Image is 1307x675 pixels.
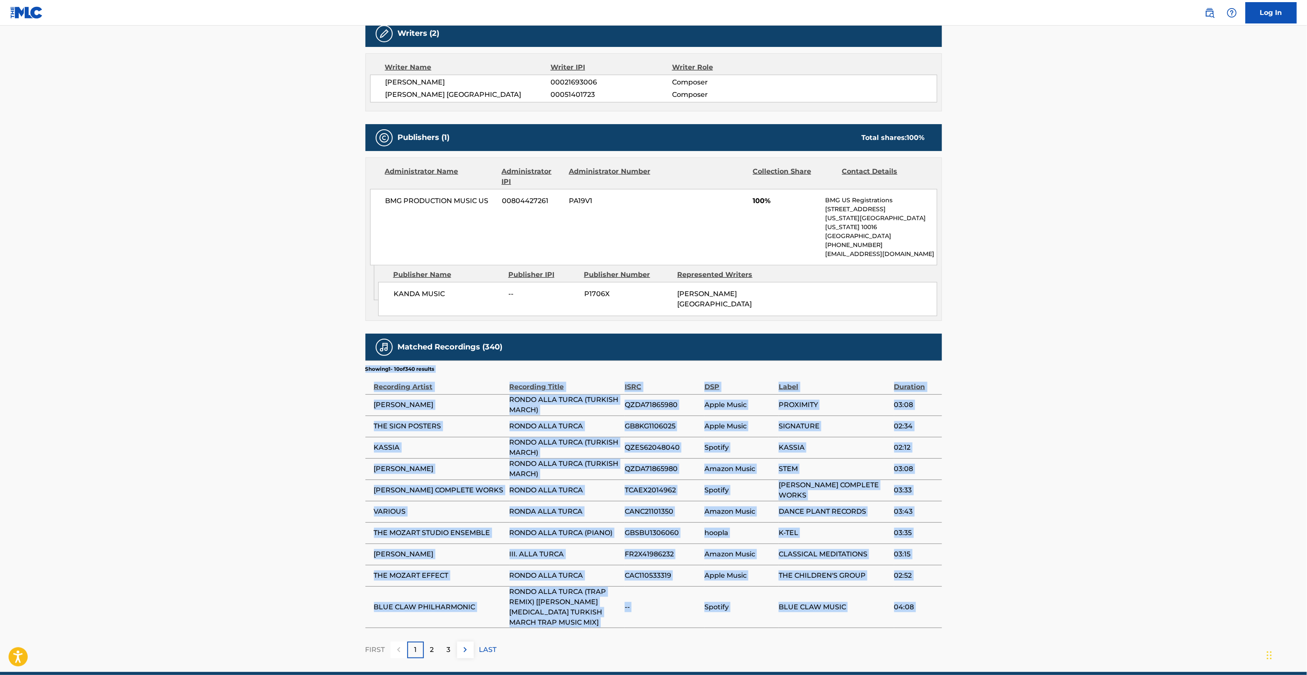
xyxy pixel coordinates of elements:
[479,645,497,655] p: LAST
[825,250,936,259] p: [EMAIL_ADDRESS][DOMAIN_NAME]
[385,196,496,206] span: BMG PRODUCTION MUSIC US
[1264,634,1307,675] iframe: Chat Widget
[825,232,936,241] p: [GEOGRAPHIC_DATA]
[894,506,938,517] span: 03:43
[1201,4,1218,21] a: Public Search
[510,437,620,458] span: RONDO ALLA TURCA (TURKISH MARCH)
[894,421,938,431] span: 02:34
[625,506,700,517] span: CANC21101350
[374,400,505,410] span: [PERSON_NAME]
[379,29,389,39] img: Writers
[374,485,505,495] span: [PERSON_NAME] COMPLETE WORKS
[894,373,938,392] div: Duration
[385,90,551,100] span: [PERSON_NAME] [GEOGRAPHIC_DATA]
[894,442,938,453] span: 02:12
[365,365,435,373] p: Showing 1 - 10 of 340 results
[779,373,890,392] div: Label
[704,528,774,538] span: hoopla
[779,528,890,538] span: K-TEL
[374,421,505,431] span: THE SIGN POSTERS
[510,506,620,517] span: RONDA ALLA TURCA
[625,421,700,431] span: GB8KG1106025
[779,442,890,453] span: KASSIA
[502,166,562,187] div: Administrator IPI
[1205,8,1215,18] img: search
[508,270,578,280] div: Publisher IPI
[779,400,890,410] span: PROXIMITY
[678,270,765,280] div: Represented Writers
[414,645,417,655] p: 1
[894,602,938,612] span: 04:08
[779,464,890,474] span: STEM
[430,645,434,655] p: 2
[584,270,671,280] div: Publisher Number
[779,570,890,581] span: THE CHILDREN'S GROUP
[393,270,502,280] div: Publisher Name
[569,196,652,206] span: PA19V1
[704,485,774,495] span: Spotify
[704,400,774,410] span: Apple Music
[625,373,700,392] div: ISRC
[894,464,938,474] span: 03:08
[510,395,620,415] span: RONDO ALLA TURCA (TURKISH MARCH)
[1246,2,1297,23] a: Log In
[779,480,890,500] span: [PERSON_NAME] COMPLETE WORKS
[825,241,936,250] p: [PHONE_NUMBER]
[374,442,505,453] span: KASSIA
[10,6,43,19] img: MLC Logo
[510,549,620,559] span: III. ALLA TURCA
[625,442,700,453] span: QZES62048040
[779,421,890,431] span: SIGNATURE
[704,464,774,474] span: Amazon Music
[779,549,890,559] span: CLASSICAL MEDITATIONS
[625,549,700,559] span: FR2X41986232
[398,342,503,352] h5: Matched Recordings (340)
[753,166,835,187] div: Collection Share
[398,133,450,143] h5: Publishers (1)
[704,549,774,559] span: Amazon Music
[1223,4,1240,21] div: Help
[907,134,925,142] span: 100 %
[894,485,938,495] span: 03:33
[678,290,752,308] span: [PERSON_NAME] [GEOGRAPHIC_DATA]
[551,62,672,73] div: Writer IPI
[704,506,774,517] span: Amazon Music
[704,373,774,392] div: DSP
[374,602,505,612] span: BLUE CLAW PHILHARMONIC
[894,570,938,581] span: 02:52
[894,528,938,538] span: 03:35
[753,196,819,206] span: 100%
[842,166,925,187] div: Contact Details
[672,62,782,73] div: Writer Role
[379,133,389,143] img: Publishers
[365,645,385,655] p: FIRST
[625,602,700,612] span: --
[825,214,936,232] p: [US_STATE][GEOGRAPHIC_DATA][US_STATE] 10016
[625,528,700,538] span: GBSBU1306060
[510,485,620,495] span: RONDO ALLA TURCA
[551,77,672,87] span: 00021693006
[625,464,700,474] span: QZDA71865980
[374,464,505,474] span: [PERSON_NAME]
[385,62,551,73] div: Writer Name
[569,166,652,187] div: Administrator Number
[862,133,925,143] div: Total shares:
[502,196,562,206] span: 00804427261
[385,77,551,87] span: [PERSON_NAME]
[385,166,496,187] div: Administrator Name
[584,289,671,299] span: P1706X
[394,289,502,299] span: KANDA MUSIC
[551,90,672,100] span: 00051401723
[447,645,451,655] p: 3
[374,570,505,581] span: THE MOZART EFFECT
[1267,643,1272,668] div: Drag
[379,342,389,352] img: Matched Recordings
[672,77,782,87] span: Composer
[510,459,620,479] span: RONDO ALLA TURCA (TURKISH MARCH)
[460,645,470,655] img: right
[672,90,782,100] span: Composer
[374,506,505,517] span: VARIOUS
[825,205,936,214] p: [STREET_ADDRESS]
[625,400,700,410] span: QZDA71865980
